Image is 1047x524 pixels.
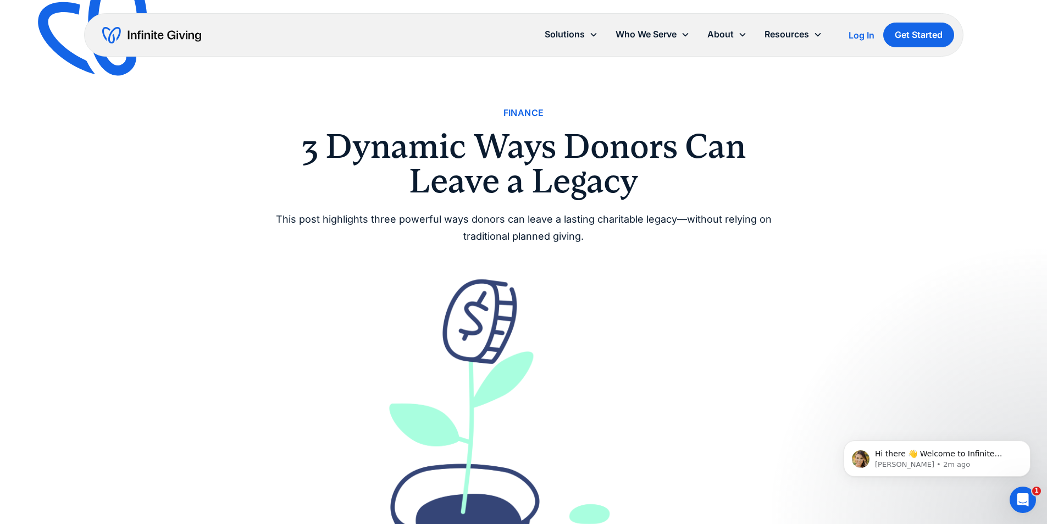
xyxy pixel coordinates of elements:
[260,129,788,198] h1: 3 Dynamic Ways Donors Can Leave a Legacy
[827,417,1047,494] iframe: Intercom notifications message
[1010,487,1036,513] iframe: Intercom live chat
[699,23,756,46] div: About
[883,23,954,47] a: Get Started
[616,27,677,42] div: Who We Serve
[849,31,874,40] div: Log In
[1032,487,1041,495] span: 1
[756,23,831,46] div: Resources
[545,27,585,42] div: Solutions
[607,23,699,46] div: Who We Serve
[849,29,874,42] a: Log In
[503,106,544,120] a: Finance
[707,27,734,42] div: About
[102,26,201,44] a: home
[765,27,809,42] div: Resources
[536,23,607,46] div: Solutions
[260,211,788,245] div: This post highlights three powerful ways donors can leave a lasting charitable legacy—without rel...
